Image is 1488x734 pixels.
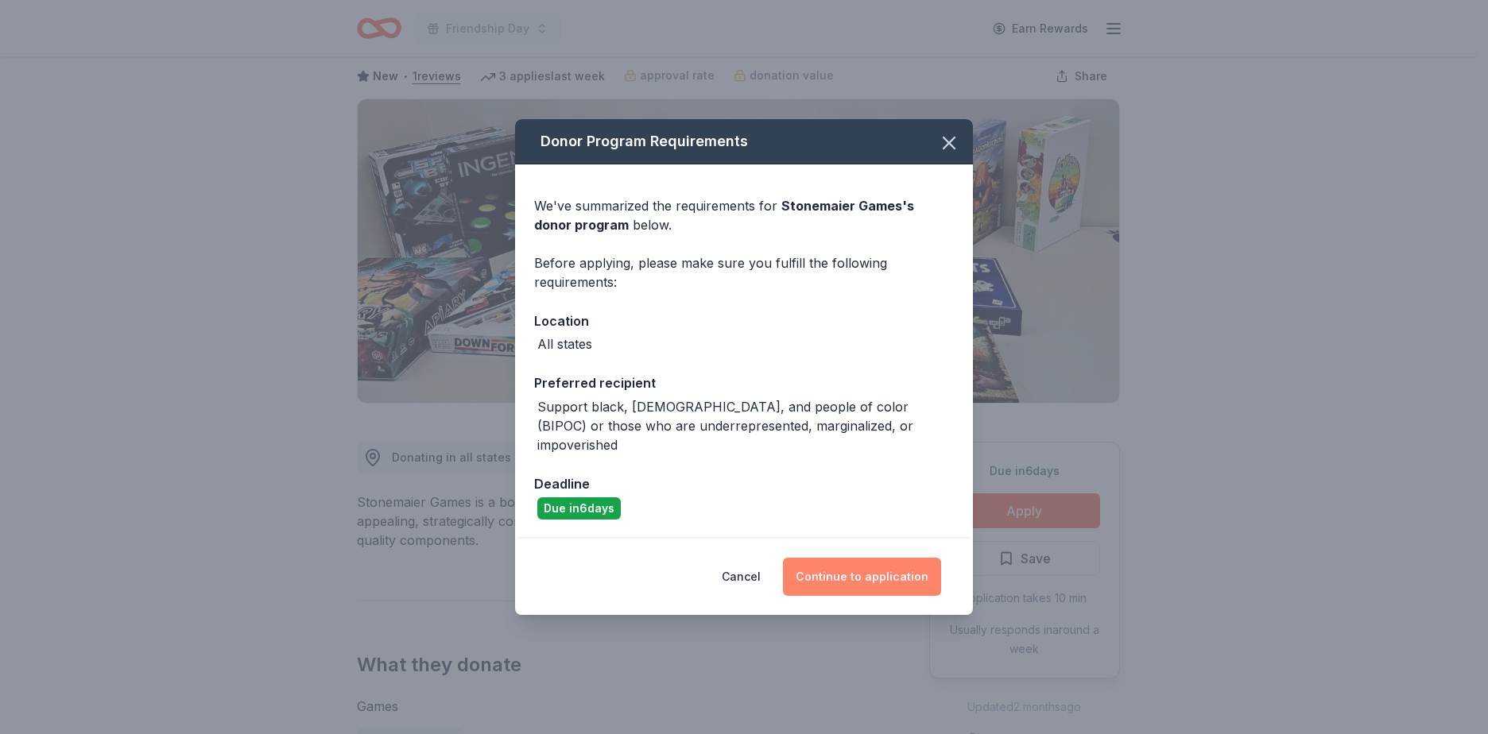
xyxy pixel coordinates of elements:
div: We've summarized the requirements for below. [534,196,954,234]
div: Location [534,311,954,331]
div: Preferred recipient [534,373,954,393]
button: Continue to application [783,558,941,596]
div: Due in 6 days [537,497,621,520]
div: Deadline [534,473,954,494]
button: Cancel [722,558,761,596]
div: All states [537,334,592,353]
div: Donor Program Requirements [515,119,973,164]
div: Support black, [DEMOGRAPHIC_DATA], and people of color (BIPOC) or those who are underrepresented,... [537,397,954,454]
div: Before applying, please make sure you fulfill the following requirements: [534,253,954,292]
